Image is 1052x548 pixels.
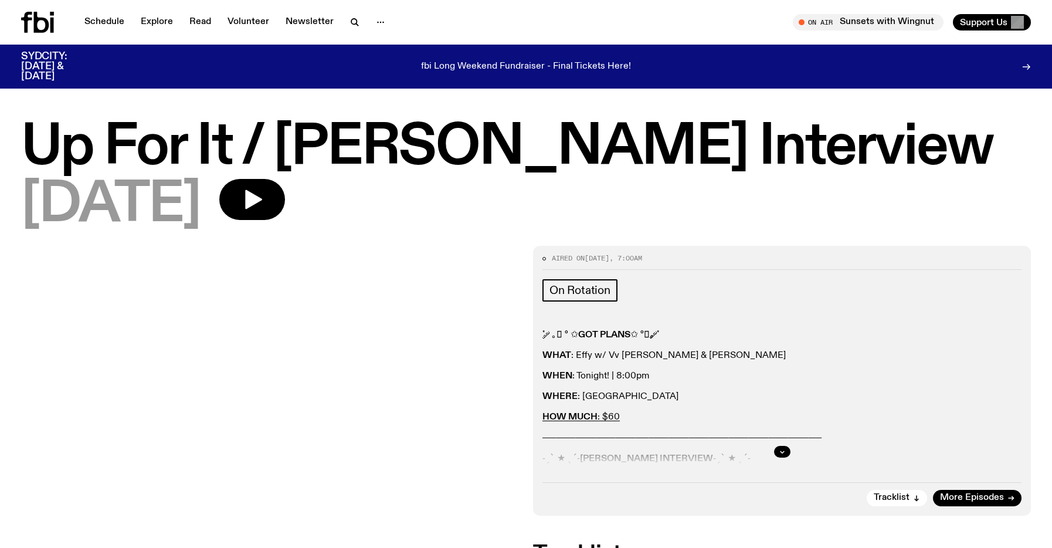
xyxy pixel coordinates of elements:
[542,392,578,401] strong: WHERE
[793,14,944,31] button: On AirSunsets with Wingnut
[21,121,1031,174] h1: Up For It / [PERSON_NAME] Interview
[279,14,341,31] a: Newsletter
[867,490,927,506] button: Tracklist
[21,179,201,232] span: [DATE]
[542,412,620,422] a: HOW MUCH: $60
[21,52,96,82] h3: SYDCITY: [DATE] & [DATE]
[578,330,630,340] strong: GOT PLANS
[542,412,598,422] strong: HOW MUCH
[542,279,617,302] a: On Rotation
[933,490,1022,506] a: More Episodes
[609,253,642,263] span: , 7:00am
[542,371,1022,382] p: : Tonight! | 8:00pm
[940,493,1004,502] span: More Episodes
[421,62,631,72] p: fbi Long Weekend Fundraiser - Final Tickets Here!
[542,330,1022,341] p: ˚ ༘ ｡𖦹 ° ✩ ✩ °𖦹｡ ༘˚
[220,14,276,31] a: Volunteer
[542,371,572,381] strong: WHEN
[134,14,180,31] a: Explore
[552,253,585,263] span: Aired on
[960,17,1007,28] span: Support Us
[953,14,1031,31] button: Support Us
[874,493,910,502] span: Tracklist
[182,14,218,31] a: Read
[542,350,1022,361] p: : Effy w/ Vv [PERSON_NAME] & [PERSON_NAME]
[542,391,1022,402] p: : [GEOGRAPHIC_DATA]
[542,351,571,360] strong: WHAT
[77,14,131,31] a: Schedule
[585,253,609,263] span: [DATE]
[549,284,610,297] span: On Rotation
